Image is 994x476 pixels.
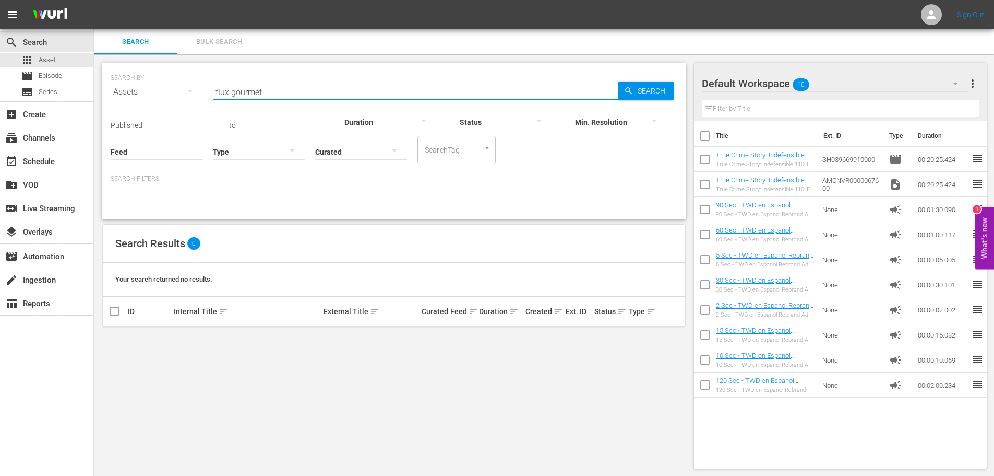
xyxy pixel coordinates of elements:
[889,253,902,266] span: Ad
[716,311,815,318] div: 2 Sec - TWD en Espanol Rebrand Ad Slates-2s- SLATE
[793,74,809,96] span: 10
[5,297,18,310] span: Reports
[966,77,979,90] span: more_vert
[111,175,677,183] p: Search Filters:
[716,387,815,393] div: 120 Sec - TWD en Espanol Rebrand Ad Slates-120s- SLATE
[617,307,627,316] span: sort
[971,278,984,291] span: reorder
[219,307,228,316] span: sort
[554,307,563,316] span: sort
[818,373,885,398] td: None
[912,121,974,150] th: Duration
[818,222,885,247] td: None
[21,54,33,66] span: Asset
[889,304,902,316] span: Ad
[702,69,968,98] div: Default Workspace
[324,305,418,318] div: External Title
[128,307,171,316] div: ID
[914,373,971,398] td: 00:02:00.234
[5,36,18,49] span: Search
[39,55,56,65] span: Asset
[6,8,19,21] span: menu
[174,305,320,318] div: Internal Title
[914,297,971,322] td: 00:00:02.002
[716,201,806,217] a: 90 Sec - TWD en Espanol Rebrand Ad Slates-90s- SLATE
[716,251,813,267] a: 5 Sec - TWD en Espanol Rebrand Ad Slates-5s- SLATE
[716,151,809,167] a: True Crime Story: Indefensible 110: El elefante en el útero
[889,178,902,191] span: Video
[914,322,971,347] td: 00:00:15.082
[5,155,18,168] span: Schedule
[716,336,815,343] div: 15 Sec - TWD en Espanol Rebrand Ad Slates-15s- SLATE
[889,354,902,366] span: Ad
[716,211,815,218] div: 90 Sec - TWD en Espanol Rebrand Ad Slates-90s- SLATE
[594,305,626,318] div: Status
[971,328,984,341] span: reorder
[966,71,979,96] button: more_vert
[889,228,902,241] span: Ad
[716,362,815,368] div: 10 Sec - TWD en Espanol Rebrand Ad Slates-10s- SLATE
[716,186,815,193] div: True Crime Story: Indefensible 110: El elefante en el útero
[716,377,810,392] a: 120 Sec - TWD en Espanol Rebrand Ad Slates-120s- SLATE
[716,276,806,292] a: 30 Sec - TWD en Espanol Rebrand Ad Slates-30s- SLATE
[971,203,984,215] span: reorder
[482,143,492,153] button: Open
[5,132,18,144] span: Channels
[716,286,815,293] div: 30 Sec - TWD en Espanol Rebrand Ad Slates-30s- SLATE
[21,70,33,83] span: Episode
[39,71,62,81] span: Episode
[971,378,984,391] span: reorder
[633,82,674,100] span: Search
[618,82,674,100] button: Search
[973,205,981,213] div: 1
[818,247,885,272] td: None
[889,203,902,216] span: Ad
[111,121,144,130] span: Published:
[975,207,994,269] button: Open Feedback Widget
[450,305,476,318] div: Feed
[818,322,885,347] td: None
[629,305,649,318] div: Type
[883,121,912,150] th: Type
[509,307,519,316] span: sort
[914,147,971,172] td: 00:20:25.424
[5,274,18,286] span: Ingestion
[100,36,171,48] span: Search
[818,347,885,373] td: None
[479,305,522,318] div: Duration
[716,261,815,268] div: 5 Sec - TWD en Espanol Rebrand Ad Slates-5s- SLATE
[914,272,971,297] td: 00:00:30.101
[111,77,202,107] div: Assets
[818,172,885,197] td: AMCNVR0000067600
[716,301,813,317] a: 2 Sec - TWD en Espanol Rebrand Ad Slates-2s- SLATE
[971,153,984,165] span: reorder
[716,236,815,243] div: 60 Sec - TWD en Espanol Rebrand Ad Slates-60s- SLATE
[566,307,591,316] div: Ext. ID
[5,226,18,238] span: Overlays
[469,307,478,316] span: sort
[370,307,379,316] span: sort
[971,178,984,190] span: reorder
[646,307,656,316] span: sort
[971,303,984,316] span: reorder
[817,121,883,150] th: Ext. ID
[716,176,809,192] a: True Crime Story: Indefensible 110: El elefante en el útero
[914,172,971,197] td: 00:20:25.424
[184,36,255,48] span: Bulk Search
[957,10,984,19] a: Sign Out
[25,3,75,27] img: ans4CAIJ8jUAAAAAAAAAAAAAAAAAAAAAAAAgQb4GAAAAAAAAAAAAAAAAAAAAAAAAJMjXAAAAAAAAAAAAAAAAAAAAAAAAgAT5G...
[914,222,971,247] td: 00:01:00.117
[716,226,806,242] a: 60 Sec - TWD en Espanol Rebrand Ad Slates-60s- SLATE
[187,237,200,250] span: 0
[818,197,885,222] td: None
[5,179,18,191] span: VOD
[914,197,971,222] td: 00:01:30.090
[971,228,984,240] span: reorder
[914,247,971,272] td: 00:00:05.005
[525,305,562,318] div: Created
[971,253,984,265] span: reorder
[39,87,57,97] span: Series
[716,121,817,150] th: Title
[5,108,18,121] span: Create
[422,307,447,316] div: Curated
